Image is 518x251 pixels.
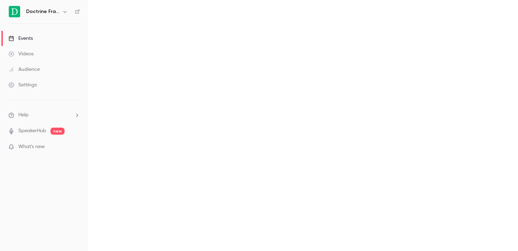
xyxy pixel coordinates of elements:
[8,35,33,42] div: Events
[8,81,37,88] div: Settings
[18,143,45,151] span: What's new
[50,128,65,135] span: new
[8,66,40,73] div: Audience
[8,50,34,57] div: Videos
[26,8,59,15] h6: Doctrine France
[8,111,80,119] li: help-dropdown-opener
[9,6,20,17] img: Doctrine France
[18,127,46,135] a: SpeakerHub
[18,111,29,119] span: Help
